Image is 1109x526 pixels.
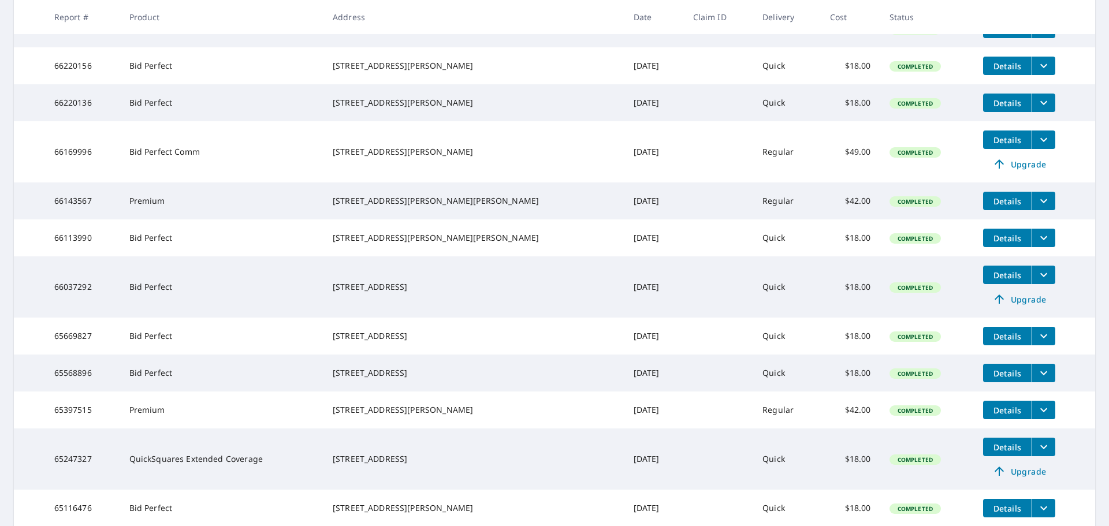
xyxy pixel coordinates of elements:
[983,229,1032,247] button: detailsBtn-66113990
[1032,229,1055,247] button: filesDropdownBtn-66113990
[1032,327,1055,345] button: filesDropdownBtn-65669827
[624,318,684,355] td: [DATE]
[1032,94,1055,112] button: filesDropdownBtn-66220136
[983,130,1032,149] button: detailsBtn-66169996
[821,256,880,318] td: $18.00
[891,148,940,156] span: Completed
[983,57,1032,75] button: detailsBtn-66220156
[891,62,940,70] span: Completed
[333,60,615,72] div: [STREET_ADDRESS][PERSON_NAME]
[891,99,940,107] span: Completed
[990,442,1025,453] span: Details
[821,182,880,219] td: $42.00
[990,292,1048,306] span: Upgrade
[821,355,880,391] td: $18.00
[120,355,323,391] td: Bid Perfect
[983,462,1055,480] a: Upgrade
[891,370,940,378] span: Completed
[1032,401,1055,419] button: filesDropdownBtn-65397515
[753,391,821,428] td: Regular
[333,330,615,342] div: [STREET_ADDRESS]
[45,318,120,355] td: 65669827
[333,502,615,514] div: [STREET_ADDRESS][PERSON_NAME]
[120,121,323,182] td: Bid Perfect Comm
[990,405,1025,416] span: Details
[624,391,684,428] td: [DATE]
[990,61,1025,72] span: Details
[983,155,1055,173] a: Upgrade
[753,256,821,318] td: Quick
[891,197,940,206] span: Completed
[891,505,940,513] span: Completed
[891,283,940,292] span: Completed
[983,327,1032,345] button: detailsBtn-65669827
[1032,499,1055,517] button: filesDropdownBtn-65116476
[624,182,684,219] td: [DATE]
[983,438,1032,456] button: detailsBtn-65247327
[45,182,120,219] td: 66143567
[1032,130,1055,149] button: filesDropdownBtn-66169996
[983,94,1032,112] button: detailsBtn-66220136
[120,84,323,121] td: Bid Perfect
[120,182,323,219] td: Premium
[891,456,940,464] span: Completed
[990,157,1048,171] span: Upgrade
[45,391,120,428] td: 65397515
[983,266,1032,284] button: detailsBtn-66037292
[990,368,1025,379] span: Details
[821,428,880,490] td: $18.00
[990,331,1025,342] span: Details
[983,290,1055,308] a: Upgrade
[990,270,1025,281] span: Details
[753,355,821,391] td: Quick
[120,47,323,84] td: Bid Perfect
[333,97,615,109] div: [STREET_ADDRESS][PERSON_NAME]
[821,391,880,428] td: $42.00
[753,318,821,355] td: Quick
[891,333,940,341] span: Completed
[983,401,1032,419] button: detailsBtn-65397515
[990,196,1025,207] span: Details
[891,234,940,243] span: Completed
[624,428,684,490] td: [DATE]
[821,121,880,182] td: $49.00
[45,121,120,182] td: 66169996
[624,219,684,256] td: [DATE]
[45,256,120,318] td: 66037292
[624,355,684,391] td: [DATE]
[990,135,1025,146] span: Details
[333,367,615,379] div: [STREET_ADDRESS]
[45,47,120,84] td: 66220156
[990,98,1025,109] span: Details
[821,47,880,84] td: $18.00
[120,219,323,256] td: Bid Perfect
[1032,364,1055,382] button: filesDropdownBtn-65568896
[990,503,1025,514] span: Details
[753,84,821,121] td: Quick
[333,146,615,158] div: [STREET_ADDRESS][PERSON_NAME]
[333,232,615,244] div: [STREET_ADDRESS][PERSON_NAME][PERSON_NAME]
[1032,57,1055,75] button: filesDropdownBtn-66220156
[821,84,880,121] td: $18.00
[333,453,615,465] div: [STREET_ADDRESS]
[120,428,323,490] td: QuickSquares Extended Coverage
[990,233,1025,244] span: Details
[990,464,1048,478] span: Upgrade
[120,391,323,428] td: Premium
[624,84,684,121] td: [DATE]
[624,47,684,84] td: [DATE]
[120,256,323,318] td: Bid Perfect
[624,256,684,318] td: [DATE]
[821,318,880,355] td: $18.00
[333,281,615,293] div: [STREET_ADDRESS]
[45,428,120,490] td: 65247327
[333,195,615,207] div: [STREET_ADDRESS][PERSON_NAME][PERSON_NAME]
[1032,438,1055,456] button: filesDropdownBtn-65247327
[1032,192,1055,210] button: filesDropdownBtn-66143567
[983,364,1032,382] button: detailsBtn-65568896
[1032,266,1055,284] button: filesDropdownBtn-66037292
[333,404,615,416] div: [STREET_ADDRESS][PERSON_NAME]
[983,499,1032,517] button: detailsBtn-65116476
[45,84,120,121] td: 66220136
[753,428,821,490] td: Quick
